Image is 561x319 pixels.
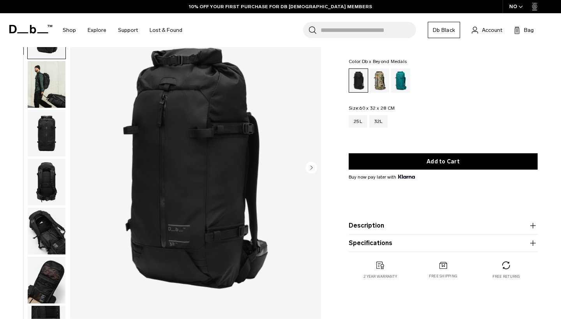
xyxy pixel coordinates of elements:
[369,115,388,128] a: 32L
[305,161,317,175] button: Next slide
[27,61,66,108] button: Snow Pro Backpack 32L Black Out
[28,61,65,108] img: Snow Pro Backpack 32L Black Out
[524,26,534,34] span: Bag
[150,16,182,44] a: Lost & Found
[492,274,520,279] p: Free returns
[429,273,457,279] p: Free shipping
[27,110,66,157] button: Snow Pro Backpack 32L Black Out
[514,25,534,35] button: Bag
[88,16,106,44] a: Explore
[28,159,65,205] img: Snow Pro Backpack 32L Black Out
[398,175,415,179] img: {"height" => 20, "alt" => "Klarna"}
[349,59,407,64] legend: Color:
[28,208,65,254] img: Snow Pro Backpack 32L Black Out
[482,26,502,34] span: Account
[359,105,395,111] span: 60 x 32 x 28 CM
[362,59,407,64] span: Db x Beyond Medals
[349,115,367,128] a: 25L
[363,274,397,279] p: 2 year warranty
[27,207,66,255] button: Snow Pro Backpack 32L Black Out
[349,174,415,181] span: Buy now pay later with
[472,25,502,35] a: Account
[428,22,460,38] a: Db Black
[349,106,395,110] legend: Size:
[63,16,76,44] a: Shop
[349,153,538,170] button: Add to Cart
[118,16,138,44] a: Support
[27,158,66,206] button: Snow Pro Backpack 32L Black Out
[189,3,372,10] a: 10% OFF YOUR FIRST PURCHASE FOR DB [DEMOGRAPHIC_DATA] MEMBERS
[349,238,538,248] button: Specifications
[57,13,188,47] nav: Main Navigation
[28,110,65,157] img: Snow Pro Backpack 32L Black Out
[370,68,389,93] a: Db x Beyond Medals
[349,68,368,93] a: Black Out
[28,257,65,303] img: Snow Pro Backpack 32L Black Out
[391,68,410,93] a: Midnight Teal
[27,256,66,304] button: Snow Pro Backpack 32L Black Out
[349,221,538,230] button: Description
